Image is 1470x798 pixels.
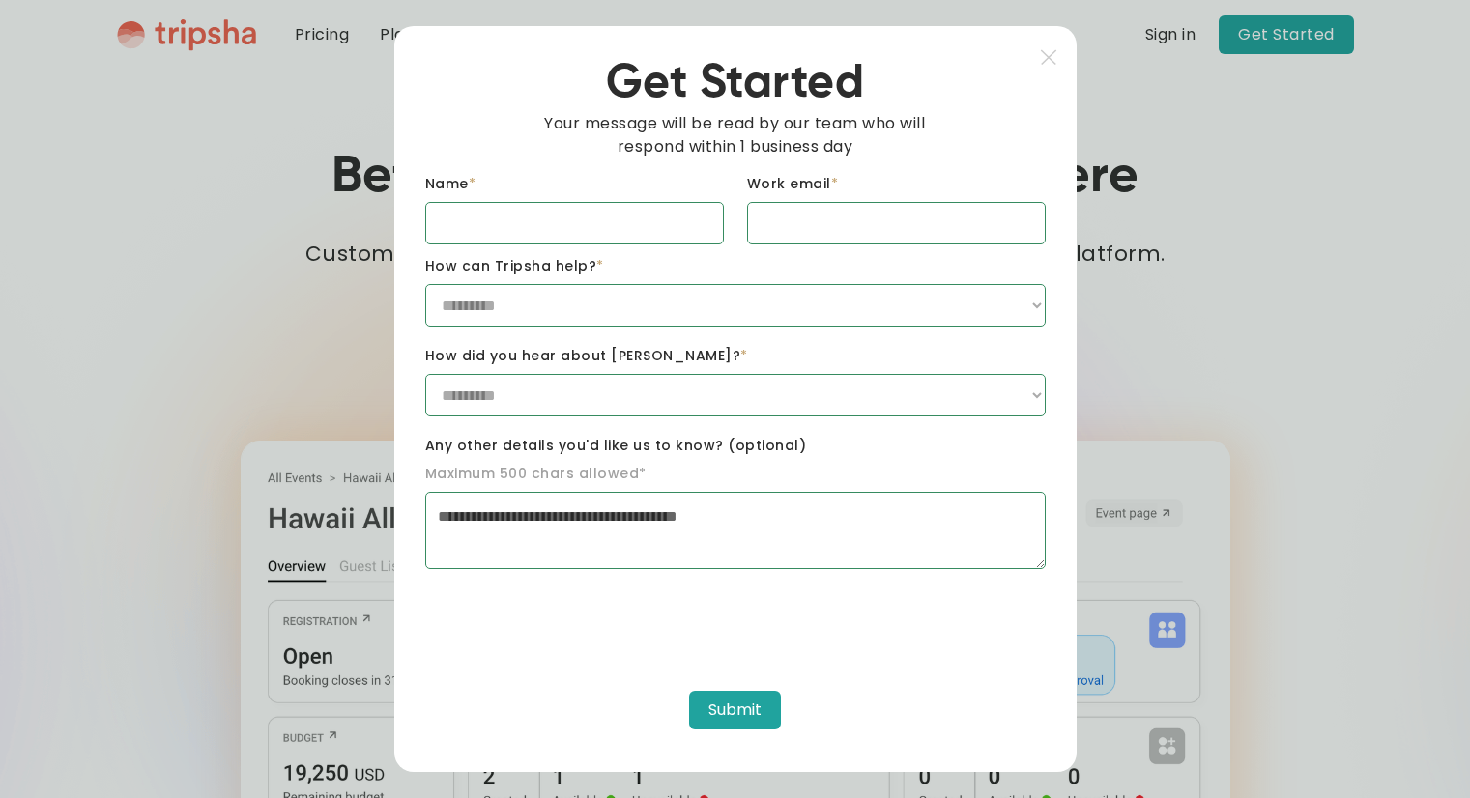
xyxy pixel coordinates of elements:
[425,581,719,656] iframe: reCAPTCHA
[747,174,1046,194] label: Work email
[425,436,1046,456] label: Any other details you'd like us to know? (optional)
[425,346,1046,366] label: How did you hear about [PERSON_NAME]?
[425,174,724,194] label: Name
[425,174,1046,741] form: Get Started Form
[425,57,1046,113] h2: Get Started
[518,112,952,158] p: Your message will be read by our team who will respond within 1 business day
[425,256,1046,276] label: How can Tripsha help?
[425,464,647,484] label: Maximum 500 chars allowed*
[708,698,762,722] div: Submit
[689,691,781,729] button: Submit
